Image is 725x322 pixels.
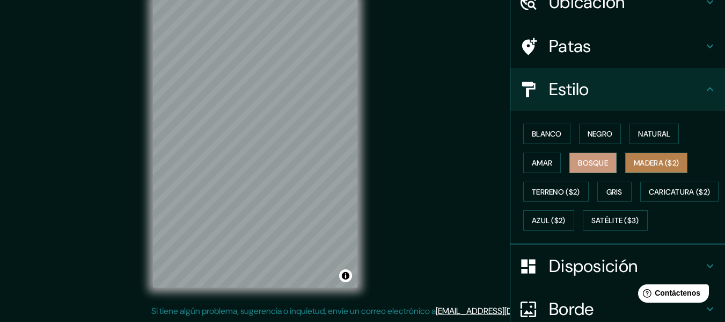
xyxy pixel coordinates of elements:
font: Disposición [549,255,638,277]
font: Patas [549,35,591,58]
button: Azul ($2) [523,210,574,231]
font: Si tiene algún problema, sugerencia o inquietud, envíe un correo electrónico a [151,305,436,317]
button: Terreno ($2) [523,182,589,202]
button: Natural [629,124,679,144]
div: Estilo [510,68,725,111]
a: [EMAIL_ADDRESS][DOMAIN_NAME] [436,305,568,317]
font: Natural [638,129,670,139]
font: Azul ($2) [532,216,566,226]
font: Gris [606,187,623,197]
button: Gris [597,182,632,202]
div: Patas [510,25,725,68]
button: Caricatura ($2) [640,182,719,202]
button: Madera ($2) [625,153,687,173]
font: Estilo [549,78,589,101]
button: Satélite ($3) [583,210,648,231]
button: Amar [523,153,561,173]
button: Negro [579,124,621,144]
font: Caricatura ($2) [649,187,711,197]
font: Terreno ($2) [532,187,580,197]
font: Amar [532,158,552,168]
iframe: Lanzador de widgets de ayuda [629,280,713,310]
font: Negro [588,129,613,139]
font: Bosque [578,158,608,168]
font: Blanco [532,129,562,139]
button: Blanco [523,124,570,144]
font: Satélite ($3) [591,216,639,226]
font: Borde [549,298,594,320]
button: Bosque [569,153,617,173]
font: Madera ($2) [634,158,679,168]
div: Disposición [510,245,725,288]
button: Activar o desactivar atribución [339,269,352,282]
